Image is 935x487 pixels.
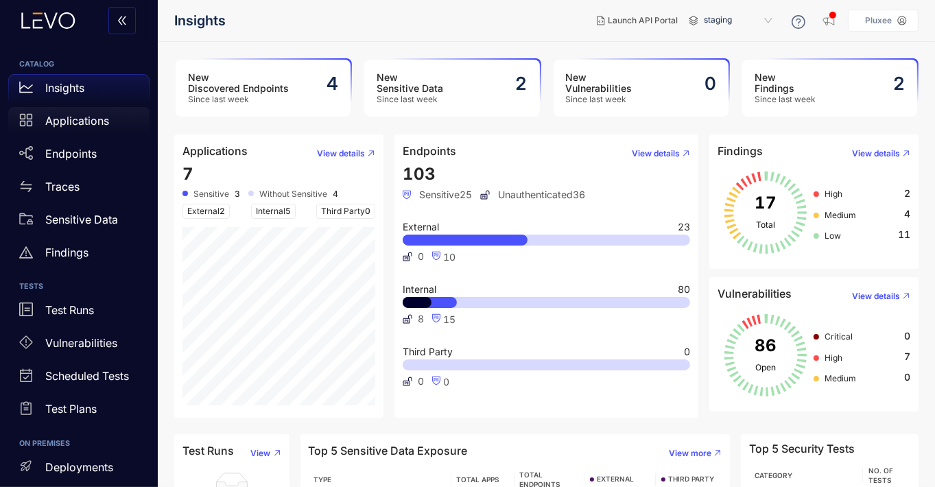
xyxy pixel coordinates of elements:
span: 4 [904,209,910,219]
span: Since last week [566,95,632,104]
b: 4 [333,189,338,199]
span: View details [632,149,680,158]
span: Since last week [188,95,289,104]
a: Deployments [8,453,150,486]
h6: ON PREMISES [19,440,139,448]
h4: Endpoints [403,145,456,157]
button: double-left [108,7,136,34]
a: Sensitive Data [8,206,150,239]
span: High [825,189,842,199]
p: Test Plans [45,403,97,415]
span: staging [704,10,775,32]
h3: New Findings [755,72,816,94]
span: 5 [285,206,291,216]
h4: Top 5 Security Tests [749,442,855,455]
p: Applications [45,115,109,127]
span: Insights [174,13,226,29]
button: View more [658,442,722,464]
span: Sensitive 25 [403,189,472,200]
p: Traces [45,180,80,193]
span: Launch API Portal [608,16,678,25]
span: TYPE [314,475,332,484]
span: External [182,204,230,219]
span: 8 [418,313,424,324]
h4: Vulnerabilities [718,287,792,300]
span: 0 [418,251,424,262]
span: Critical [825,331,853,342]
h2: 4 [327,73,338,94]
span: Low [825,230,841,241]
a: Endpoints [8,140,150,173]
span: warning [19,246,33,259]
a: Scheduled Tests [8,363,150,396]
p: Endpoints [45,147,97,160]
h4: Findings [718,145,763,157]
button: View [240,442,281,464]
button: View details [841,285,910,307]
span: View details [852,149,900,158]
span: 0 [418,376,424,387]
span: Third Party [403,347,453,357]
span: double-left [117,15,128,27]
p: Sensitive Data [45,213,118,226]
span: Unauthenticated 36 [480,189,585,200]
span: 7 [904,351,910,362]
a: Test Runs [8,297,150,330]
a: Findings [8,239,150,272]
p: Test Runs [45,304,94,316]
span: TOTAL APPS [457,475,500,484]
h2: 2 [893,73,905,94]
span: 0 [904,372,910,383]
span: 15 [443,313,455,325]
span: Category [755,471,792,479]
span: Since last week [755,95,816,104]
p: Scheduled Tests [45,370,129,382]
span: 7 [182,164,193,184]
span: 0 [365,206,370,216]
p: Insights [45,82,84,94]
p: Findings [45,246,88,259]
span: External [403,222,439,232]
p: Deployments [45,461,113,473]
span: View [251,449,271,458]
span: Internal [251,204,296,219]
p: Pluxee [865,16,892,25]
h6: CATALOG [19,60,139,69]
h4: Top 5 Sensitive Data Exposure [309,444,468,457]
span: Medium [825,373,856,383]
h2: 2 [516,73,528,94]
span: 80 [678,285,690,294]
span: Medium [825,210,856,220]
span: High [825,353,842,363]
span: 0 [684,347,690,357]
span: View details [852,292,900,301]
span: swap [19,180,33,193]
span: View details [317,149,365,158]
a: Traces [8,173,150,206]
h3: New Discovered Endpoints [188,72,289,94]
h3: New Vulnerabilities [566,72,632,94]
span: Without Sensitive [259,189,327,199]
b: 3 [235,189,240,199]
p: Vulnerabilities [45,337,117,349]
span: 11 [898,229,910,240]
button: View details [841,143,910,165]
h4: Applications [182,145,248,157]
span: Sensitive [193,189,229,199]
button: View details [306,143,375,165]
span: Since last week [377,95,443,104]
span: Internal [403,285,436,294]
h2: 0 [705,73,716,94]
span: EXTERNAL [597,475,634,484]
button: Launch API Portal [586,10,689,32]
span: 0 [904,331,910,342]
span: 2 [220,206,225,216]
span: 0 [443,376,449,388]
span: No. of Tests [868,466,893,484]
span: 23 [678,222,690,232]
span: View more [669,449,711,458]
a: Applications [8,107,150,140]
span: 103 [403,164,436,184]
a: Vulnerabilities [8,330,150,363]
span: 2 [904,188,910,199]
